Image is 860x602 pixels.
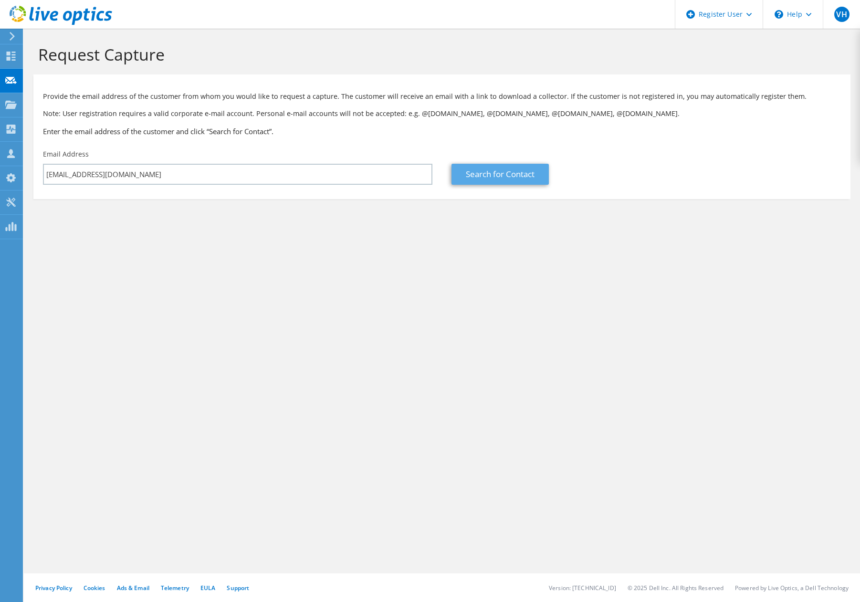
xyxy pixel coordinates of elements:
svg: \n [775,10,783,19]
a: Search for Contact [451,164,549,185]
a: EULA [200,584,215,592]
span: VH [834,7,850,22]
a: Support [227,584,249,592]
a: Privacy Policy [35,584,72,592]
p: Note: User registration requires a valid corporate e-mail account. Personal e-mail accounts will ... [43,108,841,119]
li: Version: [TECHNICAL_ID] [549,584,616,592]
h3: Enter the email address of the customer and click “Search for Contact”. [43,126,841,137]
a: Telemetry [161,584,189,592]
a: Ads & Email [117,584,149,592]
p: Provide the email address of the customer from whom you would like to request a capture. The cust... [43,91,841,102]
li: © 2025 Dell Inc. All Rights Reserved [628,584,724,592]
li: Powered by Live Optics, a Dell Technology [735,584,849,592]
label: Email Address [43,149,89,159]
a: Cookies [84,584,105,592]
h1: Request Capture [38,44,841,64]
